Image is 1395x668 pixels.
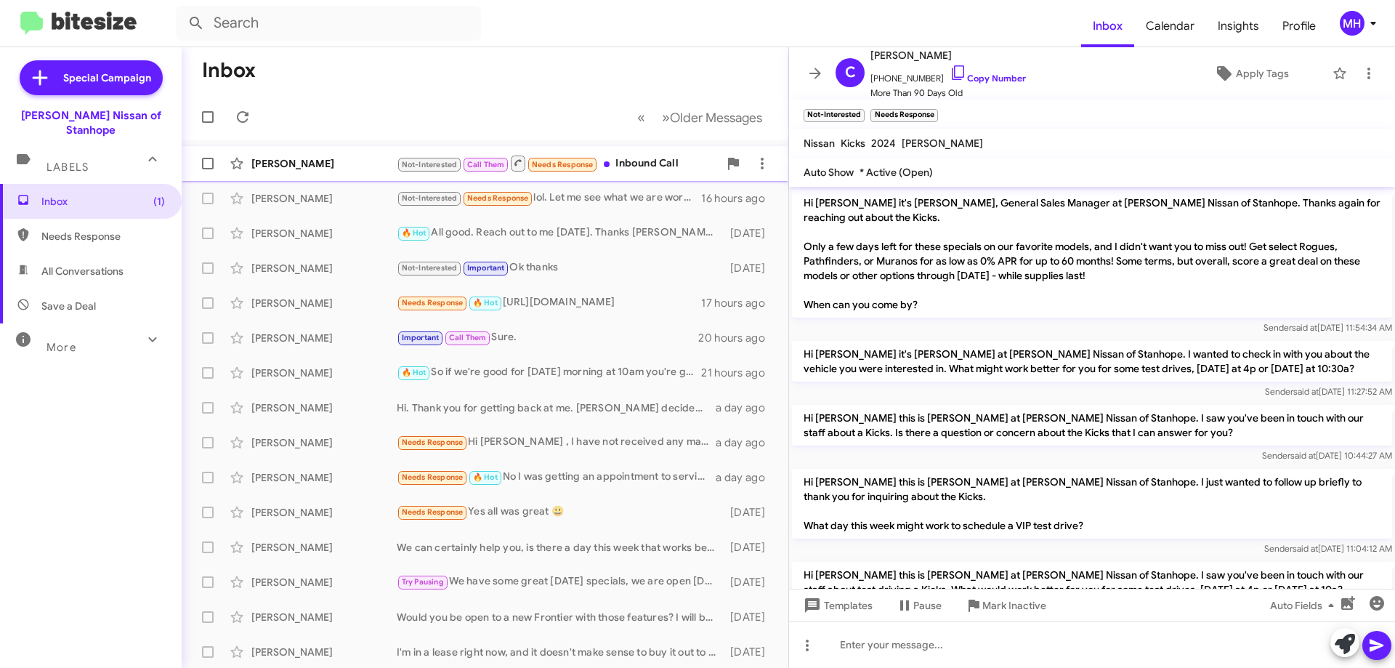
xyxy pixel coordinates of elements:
div: We have some great [DATE] specials, we are open [DATE] from 9-5 does the morning or afternoon. [397,574,723,590]
div: Ok thanks [397,259,723,276]
div: No I was getting an appointment to service my car which was done [DATE] . Please take me off ur l... [397,469,716,486]
span: All Conversations [41,264,124,278]
span: Sender [DATE] 11:54:34 AM [1263,322,1392,333]
div: [PERSON_NAME] [251,540,397,555]
span: Apply Tags [1236,60,1289,86]
span: Auto Fields [1270,592,1340,619]
span: More [46,341,76,354]
div: [PERSON_NAME] [251,645,397,659]
div: I'm in a lease right now, and it doesn't make sense to buy it out to get a new car. [397,645,723,659]
button: Next [653,102,771,132]
div: [PERSON_NAME] [251,366,397,380]
div: [DATE] [723,261,777,275]
span: 2024 [871,137,896,150]
div: [PERSON_NAME] [251,505,397,520]
div: MH [1340,11,1364,36]
span: Needs Response [402,438,464,447]
span: » [662,108,670,126]
span: Inbox [1081,5,1134,47]
a: Copy Number [950,73,1026,84]
span: Call Them [449,333,487,342]
div: a day ago [716,470,777,485]
div: [PERSON_NAME] [251,575,397,589]
span: C [845,61,856,84]
a: Insights [1206,5,1271,47]
div: 21 hours ago [701,366,777,380]
div: So if we're good for [DATE] morning at 10am you're going to be working with my sales pro [PERSON_... [397,364,701,381]
div: [DATE] [723,505,777,520]
div: [DATE] [723,226,777,241]
span: Important [402,333,440,342]
span: Templates [801,592,873,619]
span: Important [467,263,505,273]
div: [PERSON_NAME] [251,435,397,450]
a: Special Campaign [20,60,163,95]
div: Yes all was great 😃 [397,504,723,520]
p: Hi [PERSON_NAME] this is [PERSON_NAME] at [PERSON_NAME] Nissan of Stanhope. I saw you've been in ... [792,405,1392,446]
div: [URL][DOMAIN_NAME] [397,294,701,311]
div: [DATE] [723,610,777,624]
span: Nissan [804,137,835,150]
button: Previous [628,102,654,132]
div: [PERSON_NAME] [251,331,397,345]
div: 17 hours ago [701,296,777,310]
span: Pause [913,592,942,619]
span: Needs Response [467,193,529,203]
div: Sure. [397,329,698,346]
span: Inbox [41,194,165,209]
p: Hi [PERSON_NAME] this is [PERSON_NAME] at [PERSON_NAME] Nissan of Stanhope. I just wanted to foll... [792,469,1392,539]
div: lol. Let me see what we are working with here and what type of car...any suggestions? [397,190,701,206]
div: [PERSON_NAME] [251,156,397,171]
button: Apply Tags [1176,60,1325,86]
div: Inbound Call [397,154,719,172]
button: MH [1327,11,1379,36]
span: Calendar [1134,5,1206,47]
span: Profile [1271,5,1327,47]
button: Pause [884,592,953,619]
div: We can certainly help you, is there a day this week that works best for you to come in? [397,540,723,555]
span: said at [1290,450,1316,461]
span: Kicks [841,137,865,150]
div: All good. Reach out to me [DATE]. Thanks [PERSON_NAME]! [397,225,723,241]
span: Not-Interested [402,193,458,203]
span: Needs Response [402,298,464,307]
div: [PERSON_NAME] [251,261,397,275]
button: Templates [789,592,884,619]
div: Would you be open to a new Frontier with those features? I will be able to give you a fantastic d... [397,610,723,624]
small: Not-Interested [804,109,865,122]
small: Needs Response [870,109,937,122]
span: Needs Response [532,160,594,169]
nav: Page navigation example [629,102,771,132]
div: 16 hours ago [701,191,777,206]
span: Older Messages [670,110,762,126]
div: [DATE] [723,540,777,555]
span: More Than 90 Days Old [870,86,1026,100]
div: a day ago [716,401,777,415]
div: [DATE] [723,575,777,589]
span: 🔥 Hot [473,472,498,482]
div: a day ago [716,435,777,450]
div: [PERSON_NAME] [251,191,397,206]
div: Hi [PERSON_NAME] , I have not received any mail coupons for service as I have in the past . Can y... [397,434,716,451]
span: Call Them [467,160,505,169]
span: [PERSON_NAME] [870,47,1026,64]
div: [PERSON_NAME] [251,401,397,415]
span: (1) [153,194,165,209]
button: Mark Inactive [953,592,1058,619]
span: « [637,108,645,126]
p: Hi [PERSON_NAME] it's [PERSON_NAME] at [PERSON_NAME] Nissan of Stanhope. I wanted to check in wit... [792,341,1392,382]
span: Sender [DATE] 11:27:52 AM [1265,386,1392,397]
p: Hi [PERSON_NAME] this is [PERSON_NAME] at [PERSON_NAME] Nissan of Stanhope. I saw you've been in ... [792,562,1392,603]
span: said at [1293,543,1318,554]
span: said at [1293,386,1319,397]
div: [PERSON_NAME] [251,296,397,310]
input: Search [176,6,481,41]
span: Save a Deal [41,299,96,313]
div: 20 hours ago [698,331,777,345]
span: 🔥 Hot [402,228,426,238]
div: [DATE] [723,645,777,659]
button: Auto Fields [1258,592,1351,619]
span: Try Pausing [402,577,444,587]
span: Mark Inactive [982,592,1046,619]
